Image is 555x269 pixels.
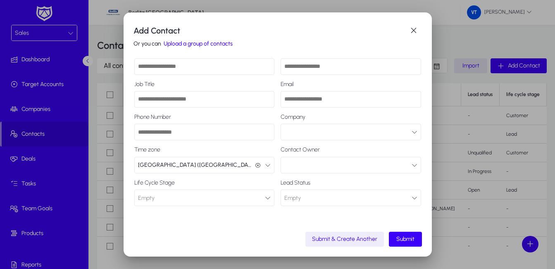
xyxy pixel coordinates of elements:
[134,114,171,120] label: Phone Number
[134,81,155,88] label: Job Title
[161,40,235,48] button: Upload a group of contacts
[133,24,405,37] h1: Add Contact
[305,232,384,247] button: Submit & Create Another
[133,40,161,47] span: Or you can
[281,147,421,153] label: Contact Owner
[396,235,414,243] span: Submit
[134,180,175,186] label: Life Cycle Stage
[138,157,252,173] span: [GEOGRAPHIC_DATA] ([GEOGRAPHIC_DATA]/[GEOGRAPHIC_DATA])
[281,180,310,186] label: Lead Status
[389,232,422,247] button: Submit
[134,147,275,153] label: Time zone
[284,195,301,202] span: Empty
[138,195,155,202] span: Empty
[281,114,421,120] label: Company
[281,81,293,88] label: Email
[312,235,377,243] span: Submit & Create Another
